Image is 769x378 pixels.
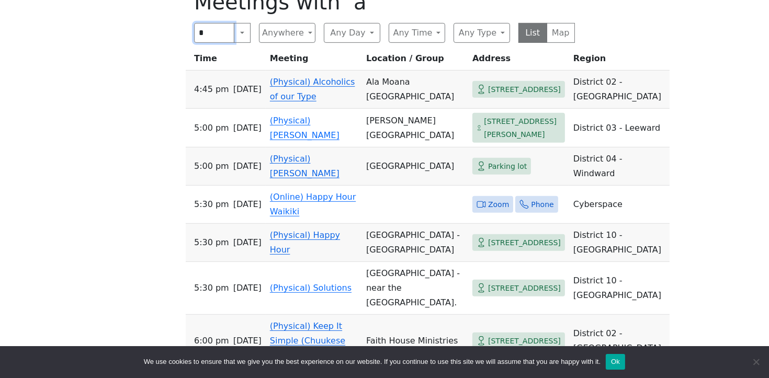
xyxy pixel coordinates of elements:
[751,357,761,367] span: No
[233,82,262,97] span: [DATE]
[186,51,266,71] th: Time
[569,109,670,147] td: District 03 - Leeward
[484,115,561,141] span: [STREET_ADDRESS][PERSON_NAME]
[569,147,670,186] td: District 04 - Windward
[362,315,468,368] td: Faith House Ministries
[270,283,352,293] a: (Physical) Solutions
[362,71,468,109] td: Ala Moana [GEOGRAPHIC_DATA]
[194,334,229,348] span: 6:00 PM
[270,77,355,101] a: (Physical) Alcoholics of our Type
[270,230,340,255] a: (Physical) Happy Hour
[362,262,468,315] td: [GEOGRAPHIC_DATA] - near the [GEOGRAPHIC_DATA].
[362,51,468,71] th: Location / Group
[144,357,601,367] span: We use cookies to ensure that we give you the best experience on our website. If you continue to ...
[233,334,262,348] span: [DATE]
[488,282,561,295] span: [STREET_ADDRESS]
[194,281,229,295] span: 5:30 PM
[194,235,229,250] span: 5:30 PM
[233,281,262,295] span: [DATE]
[488,236,561,249] span: [STREET_ADDRESS]
[194,197,229,212] span: 5:30 PM
[233,197,262,212] span: [DATE]
[270,154,340,178] a: (Physical) [PERSON_NAME]
[362,109,468,147] td: [PERSON_NAME][GEOGRAPHIC_DATA]
[569,186,670,224] td: Cyberspace
[362,147,468,186] td: [GEOGRAPHIC_DATA]
[270,116,340,140] a: (Physical) [PERSON_NAME]
[488,83,561,96] span: [STREET_ADDRESS]
[270,192,356,216] a: (Online) Happy Hour Waikiki
[569,71,670,109] td: District 02 - [GEOGRAPHIC_DATA]
[569,224,670,262] td: District 10 - [GEOGRAPHIC_DATA]
[531,198,553,211] span: Phone
[259,23,315,43] button: Anywhere
[606,354,625,370] button: Ok
[362,224,468,262] td: [GEOGRAPHIC_DATA] - [GEOGRAPHIC_DATA]
[468,51,569,71] th: Address
[233,235,262,250] span: [DATE]
[488,198,509,211] span: Zoom
[324,23,380,43] button: Any Day
[233,121,262,135] span: [DATE]
[454,23,510,43] button: Any Type
[270,321,345,360] a: (Physical) Keep It Simple (Chuukese language)
[569,262,670,315] td: District 10 - [GEOGRAPHIC_DATA]
[488,335,561,348] span: [STREET_ADDRESS]
[569,315,670,368] td: District 02 - [GEOGRAPHIC_DATA]
[234,23,251,43] button: Search
[547,23,575,43] button: Map
[194,82,229,97] span: 4:45 PM
[569,51,670,71] th: Region
[194,159,229,174] span: 5:00 PM
[194,23,234,43] input: Search
[389,23,445,43] button: Any Time
[266,51,362,71] th: Meeting
[194,121,229,135] span: 5:00 PM
[233,159,262,174] span: [DATE]
[488,160,527,173] span: Parking lot
[518,23,547,43] button: List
